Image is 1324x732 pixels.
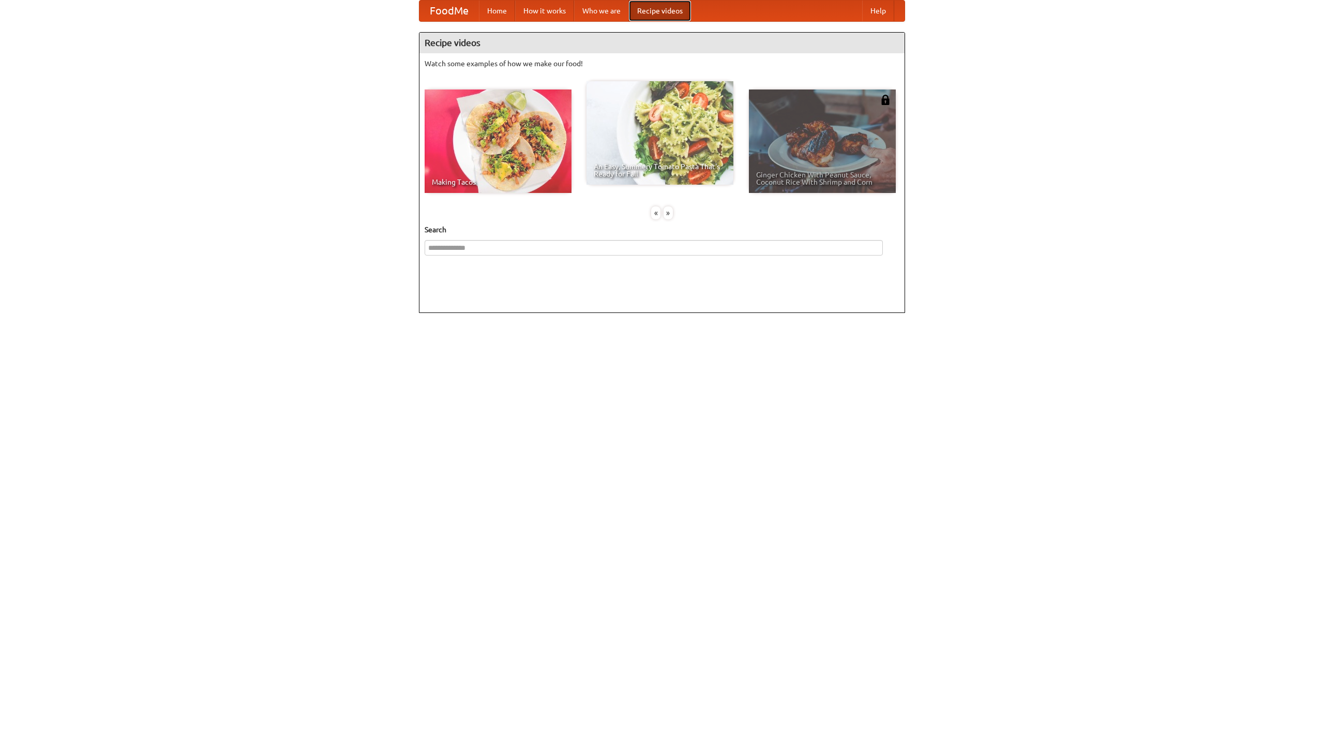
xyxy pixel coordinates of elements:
h5: Search [425,225,899,235]
a: Help [862,1,894,21]
a: Recipe videos [629,1,691,21]
a: Home [479,1,515,21]
div: » [664,206,673,219]
a: How it works [515,1,574,21]
a: An Easy, Summery Tomato Pasta That's Ready for Fall [586,81,733,185]
a: FoodMe [419,1,479,21]
h4: Recipe videos [419,33,905,53]
a: Making Tacos [425,89,571,193]
p: Watch some examples of how we make our food! [425,58,899,69]
img: 483408.png [880,95,891,105]
span: Making Tacos [432,178,564,186]
div: « [651,206,660,219]
span: An Easy, Summery Tomato Pasta That's Ready for Fall [594,163,726,177]
a: Who we are [574,1,629,21]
